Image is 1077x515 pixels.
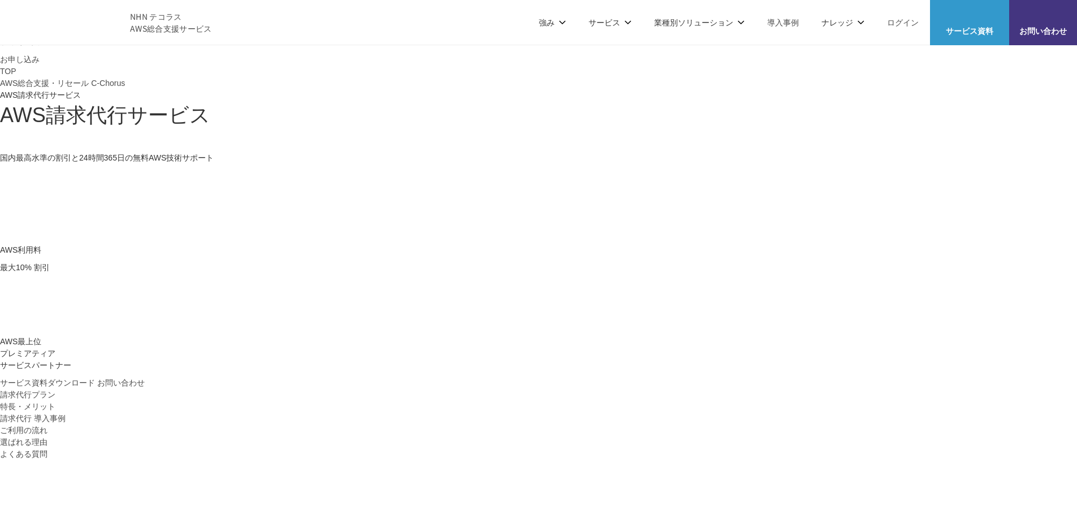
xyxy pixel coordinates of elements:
a: AWS総合支援サービス C-Chorus NHN テコラスAWS総合支援サービス [17,8,212,36]
img: お問い合わせ [1034,8,1052,22]
p: サービス [589,16,632,28]
span: NHN テコラス AWS総合支援サービス [130,11,212,34]
img: AWS総合支援サービス C-Chorus サービス資料 [961,8,979,22]
a: お問い合わせ [97,377,145,389]
span: お問い合わせ [97,378,145,387]
a: 導入事例 [767,16,799,28]
p: ナレッジ [821,16,864,28]
img: AWS総合支援サービス C-Chorus [17,8,113,36]
span: お問い合わせ [1009,25,1077,37]
p: 強み [539,16,566,28]
span: サービス資料 [930,25,1009,37]
p: 業種別ソリューション [654,16,745,28]
span: 10 [16,263,25,272]
a: ログイン [887,16,919,28]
